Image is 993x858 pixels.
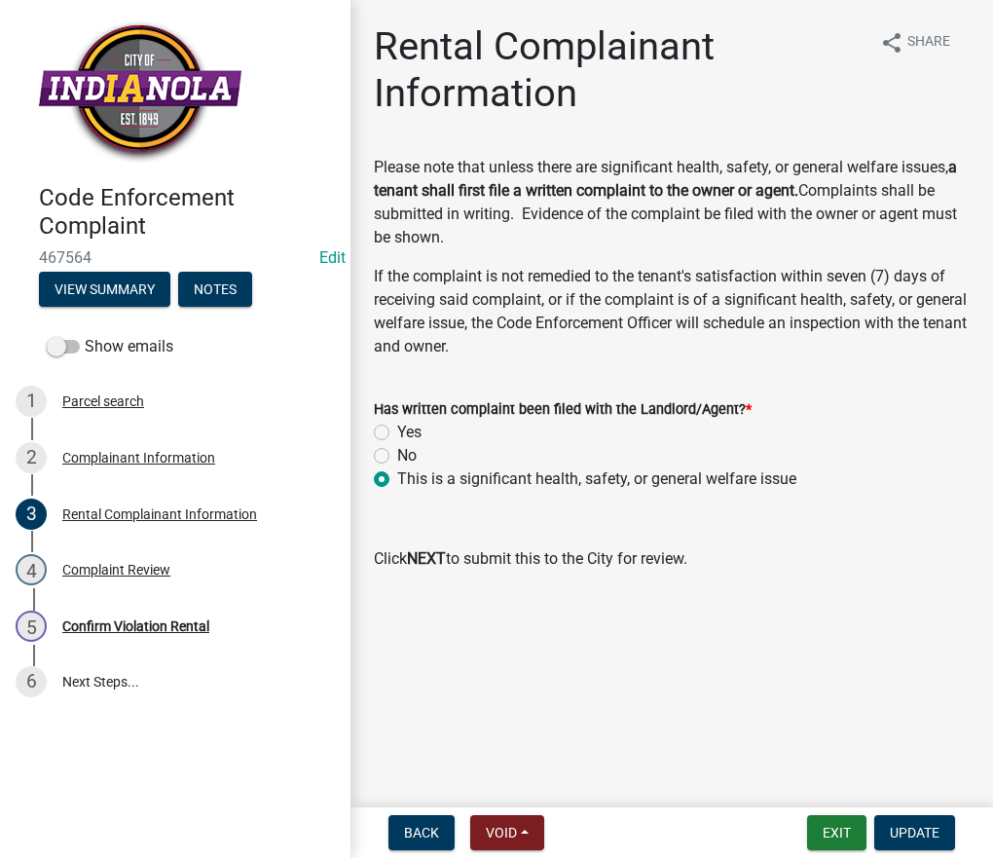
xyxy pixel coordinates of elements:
span: Update [890,825,939,840]
div: 2 [16,442,47,473]
h4: Code Enforcement Complaint [39,184,335,241]
p: Please note that unless there are significant health, safety, or general welfare issues, Complain... [374,156,970,249]
p: If the complaint is not remedied to the tenant's satisfaction within seven (7) days of receiving ... [374,265,970,358]
button: Back [388,815,455,850]
div: Complainant Information [62,451,215,465]
div: Confirm Violation Rental [62,619,209,633]
label: No [397,444,417,467]
i: share [880,31,903,55]
img: City of Indianola, Iowa [39,20,241,164]
wm-modal-confirm: Edit Application Number [319,248,346,267]
span: Share [907,31,950,55]
div: 1 [16,386,47,417]
div: 4 [16,554,47,585]
div: Parcel search [62,394,144,408]
button: Notes [178,272,252,307]
button: shareShare [864,23,966,61]
span: 467564 [39,248,312,267]
label: Show emails [47,335,173,358]
strong: NEXT [407,549,446,568]
wm-modal-confirm: Summary [39,282,170,298]
button: Void [470,815,544,850]
button: Update [874,815,955,850]
div: Complaint Review [62,563,170,577]
p: Click to submit this to the City for review. [374,547,970,571]
div: 6 [16,666,47,697]
span: Back [404,825,439,840]
div: Rental Complainant Information [62,507,257,521]
button: Exit [807,815,866,850]
div: 5 [16,611,47,642]
label: Yes [397,421,422,444]
label: This is a significant health, safety, or general welfare issue [397,467,796,491]
a: Edit [319,248,346,267]
span: Void [486,825,517,840]
wm-modal-confirm: Notes [178,282,252,298]
h1: Rental Complainant Information [374,23,864,117]
button: View Summary [39,272,170,307]
label: Has written complaint been filed with the Landlord/Agent? [374,403,752,417]
div: 3 [16,499,47,530]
